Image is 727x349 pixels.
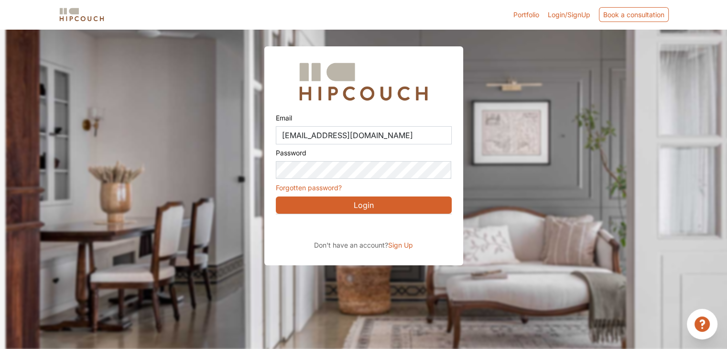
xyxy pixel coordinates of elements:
span: logo-horizontal.svg [58,4,106,25]
span: Don't have an account? [314,241,388,249]
a: Portfolio [513,10,539,20]
span: Login/SignUp [548,11,590,19]
div: Book a consultation [599,7,669,22]
a: Forgotten password? [276,184,342,192]
label: Email [276,109,292,126]
input: Eg: johndoe@gmail.com [276,126,452,144]
button: Login [276,196,452,214]
span: Sign Up [388,241,413,249]
img: Hipcouch Logo [294,58,432,106]
iframe: Sign in with Google Button [271,217,456,238]
img: logo-horizontal.svg [58,6,106,23]
label: Password [276,144,306,161]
